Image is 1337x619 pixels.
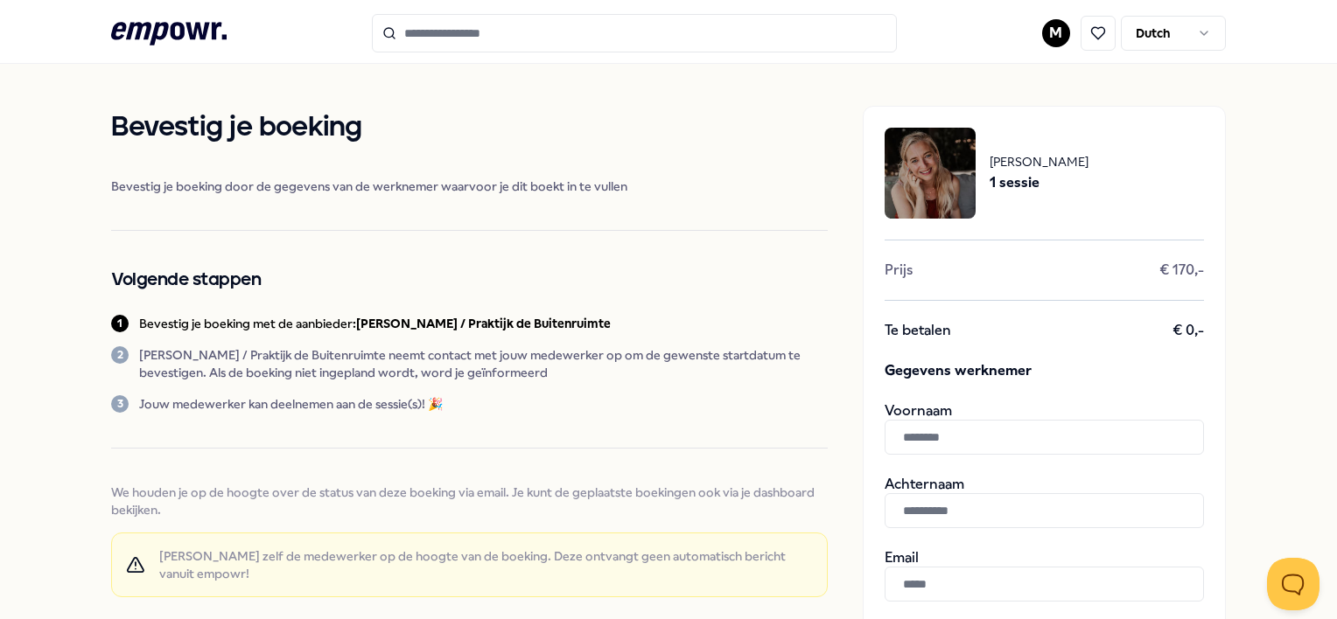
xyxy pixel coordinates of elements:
h1: Bevestig je boeking [111,106,827,150]
p: Bevestig je boeking met de aanbieder: [139,315,611,332]
div: 3 [111,395,129,413]
span: [PERSON_NAME] zelf de medewerker op de hoogte van de boeking. Deze ontvangt geen automatisch beri... [159,547,813,582]
input: Search for products, categories or subcategories [372,14,897,52]
div: 1 [111,315,129,332]
p: Jouw medewerker kan deelnemen aan de sessie(s)! 🎉 [139,395,443,413]
div: Email [885,549,1204,602]
span: Bevestig je boeking door de gegevens van de werknemer waarvoor je dit boekt in te vullen [111,177,827,195]
span: Prijs [885,261,913,279]
button: M [1042,19,1070,47]
span: [PERSON_NAME] [990,152,1088,171]
div: 2 [111,346,129,364]
span: € 0,- [1172,322,1204,339]
span: 1 sessie [990,171,1088,194]
span: € 170,- [1159,261,1204,279]
iframe: Help Scout Beacon - Open [1267,558,1319,610]
div: Voornaam [885,402,1204,455]
img: package image [885,128,976,219]
span: Te betalen [885,322,951,339]
span: We houden je op de hoogte over de status van deze boeking via email. Je kunt de geplaatste boekin... [111,483,827,518]
span: Gegevens werknemer [885,360,1204,381]
div: Achternaam [885,476,1204,528]
p: [PERSON_NAME] / Praktijk de Buitenruimte neemt contact met jouw medewerker op om de gewenste star... [139,346,827,381]
b: [PERSON_NAME] / Praktijk de Buitenruimte [356,316,611,330]
h2: Volgende stappen [111,266,827,294]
